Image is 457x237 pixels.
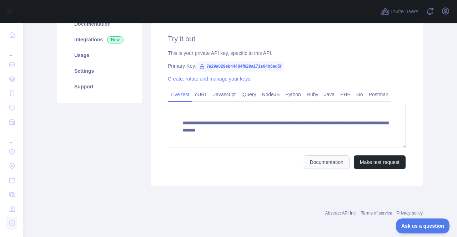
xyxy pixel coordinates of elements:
[66,47,134,63] a: Usage
[325,211,357,216] a: Abstract API Inc.
[66,16,134,32] a: Documentation
[66,63,134,79] a: Settings
[353,89,366,100] a: Go
[168,76,250,82] a: Create, rotate and manage your keys
[321,89,338,100] a: Java
[337,89,353,100] a: PHP
[397,211,423,216] a: Privacy policy
[238,89,259,100] a: jQuery
[304,89,321,100] a: Ruby
[192,89,210,100] a: cURL
[396,218,450,233] iframe: Toggle Customer Support
[366,89,391,100] a: Postman
[168,50,406,57] div: This is your private API key, specific to this API.
[107,36,124,43] span: New
[196,61,284,72] span: 7a29a029eb44484f929a171e04b6ad5f
[168,89,192,100] a: Live test
[259,89,282,100] a: NodeJS
[168,34,406,44] h2: Try it out
[391,7,418,16] span: Invite users
[168,62,406,69] div: Primary Key:
[354,155,406,169] button: Make test request
[361,211,392,216] a: Terms of service
[380,6,420,17] button: Invite users
[304,155,350,169] a: Documentation
[66,32,134,47] a: Integrations New
[210,89,238,100] a: Javascript
[66,79,134,94] a: Support
[6,43,17,57] div: ...
[6,130,17,144] div: ...
[282,89,304,100] a: Python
